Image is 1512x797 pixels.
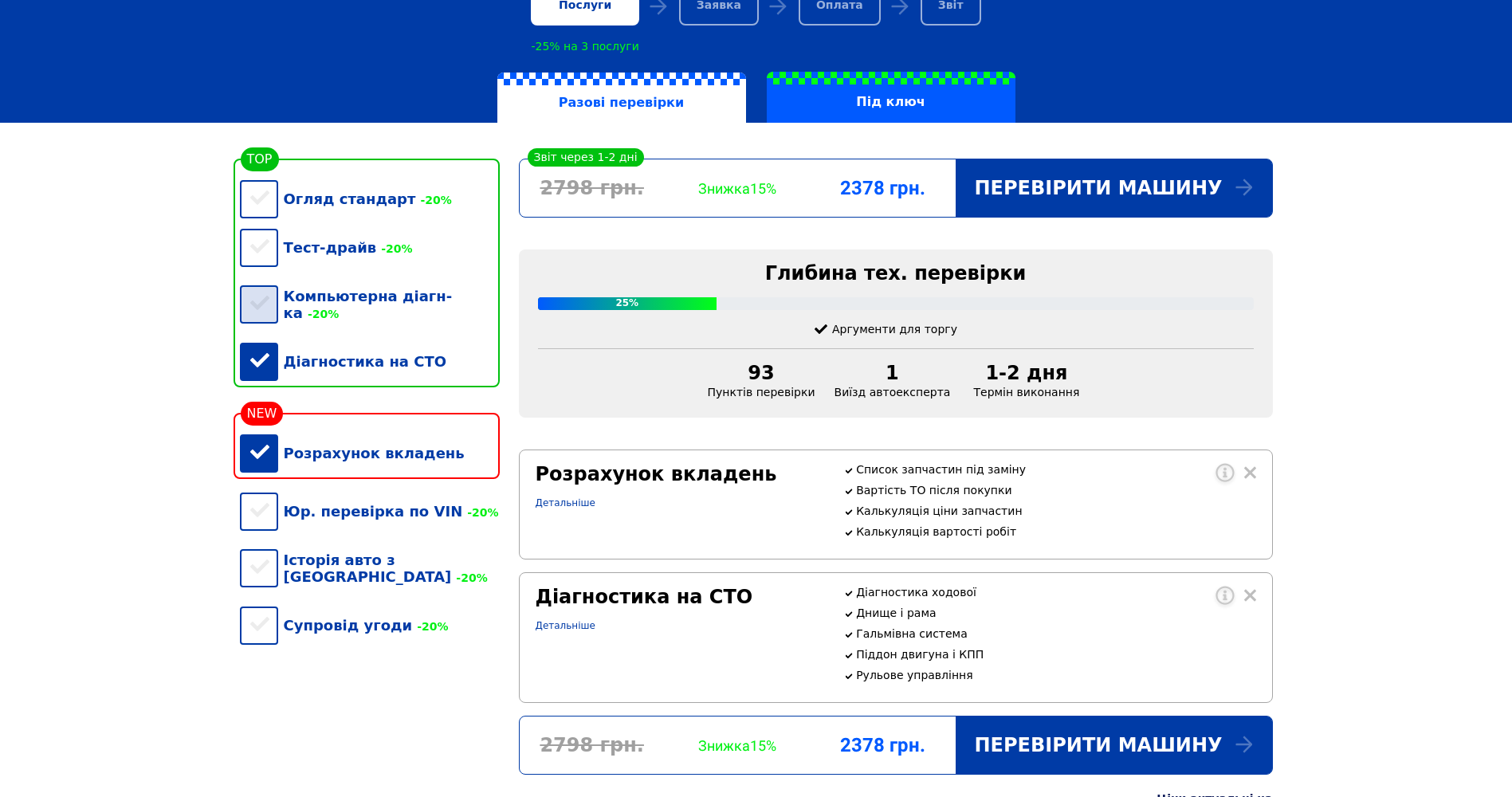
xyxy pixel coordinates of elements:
[240,337,500,386] div: Діагностика на СТО
[536,497,595,508] a: Детальніше
[956,717,1272,774] div: Перевірити машину
[856,627,1255,640] p: Гальмівна система
[835,362,951,384] div: 1
[240,429,500,477] div: Розрахунок вкладень
[531,40,638,53] div: -25% на 3 послуги
[538,262,1254,285] div: Глибина тех. перевірки
[856,586,1255,599] p: Діагностика ходової
[412,620,448,633] span: -20%
[810,177,955,199] div: 2378 грн.
[856,463,1255,476] p: Список запчастин під заміну
[810,734,955,756] div: 2378 грн.
[303,308,339,320] span: -20%
[856,484,1255,497] p: Вартість ТО після покупки
[497,73,746,124] label: Разові перевірки
[240,272,500,337] div: Компьютерна діагн-ка
[750,180,776,197] span: 15%
[856,669,1255,681] p: Рульове управління
[856,607,1255,619] p: Днище і рама
[708,362,815,384] div: 93
[815,323,976,336] div: Аргументи для торгу
[240,223,500,272] div: Тест-драйв
[956,159,1272,217] div: Перевірити машину
[240,487,500,536] div: Юр. перевірка по VIN
[520,734,665,756] div: 2798 грн.
[856,648,1255,661] p: Піддон двигуна і КПП
[536,620,595,631] a: Детальніше
[750,737,776,754] span: 15%
[240,175,500,223] div: Огляд стандарт
[856,505,1255,517] p: Калькуляція ціни запчастин
[376,242,412,255] span: -20%
[462,506,498,519] span: -20%
[665,180,810,197] div: Знижка
[856,525,1255,538] p: Калькуляція вартості робіт
[451,571,487,584] span: -20%
[767,72,1015,123] label: Під ключ
[520,177,665,199] div: 2798 грн.
[536,463,825,485] div: Розрахунок вкладень
[969,362,1083,384] div: 1-2 дня
[240,601,500,650] div: Супровід угоди
[756,72,1026,123] a: Під ключ
[698,362,825,398] div: Пунктів перевірки
[536,586,825,608] div: Діагностика на СТО
[960,362,1093,398] div: Термін виконання
[240,536,500,601] div: Історія авто з [GEOGRAPHIC_DATA]
[415,194,451,206] span: -20%
[538,297,717,310] div: 25%
[665,737,810,754] div: Знижка
[825,362,960,398] div: Виїзд автоексперта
